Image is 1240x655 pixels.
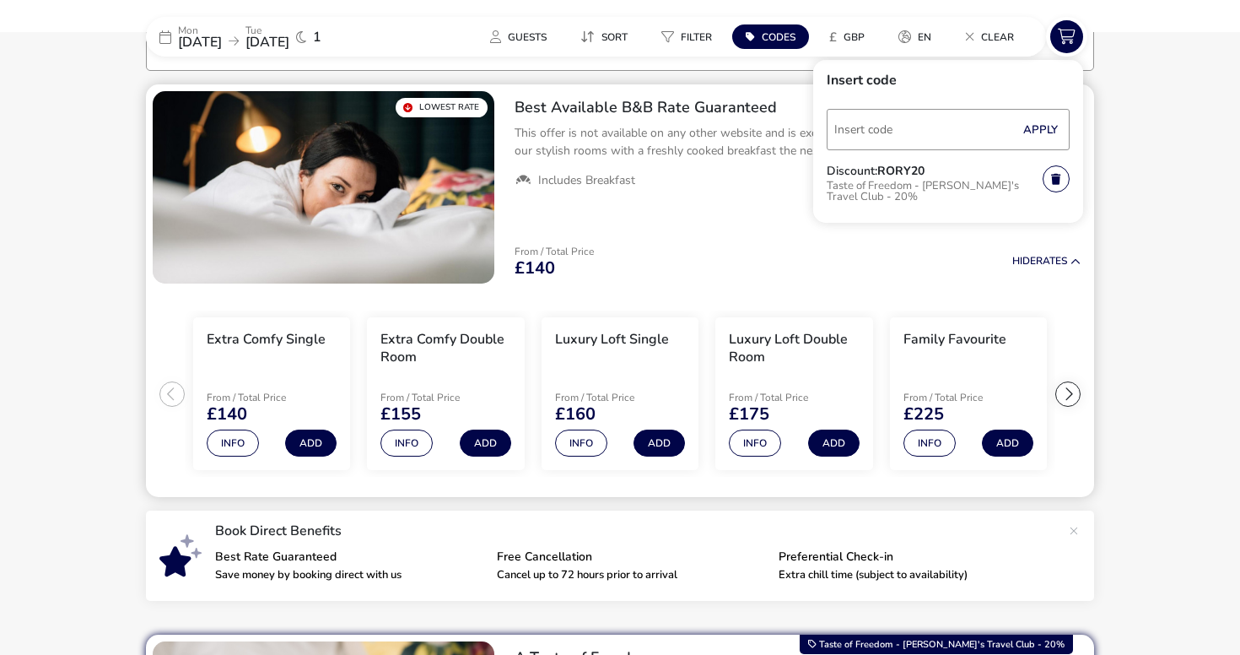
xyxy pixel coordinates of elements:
naf-pibe-menu-bar-item: £GBP [816,24,885,49]
h3: Family Favourite [903,331,1006,349]
span: Guests [508,30,547,44]
button: Info [207,430,259,457]
span: [DATE] [178,33,222,51]
swiper-slide: 1 / 1 [153,91,494,284]
button: £GBP [816,24,878,49]
p: Book Direct Benefits [215,524,1060,538]
span: £175 [729,406,769,423]
button: Add [808,430,860,457]
span: 1 [313,30,321,44]
span: Hide [1012,254,1036,268]
h3: RORY20 [877,165,925,177]
button: Guests [477,24,560,49]
p: From / Total Price [380,392,500,403]
swiper-slide: 6 / 7 [1055,311,1229,478]
naf-pibe-menu-bar-item: Filter [648,24,732,49]
h3: Extra Comfy Double Room [380,331,510,366]
naf-pibe-menu-bar-item: Clear [952,24,1034,49]
button: Clear [952,24,1027,49]
span: Filter [681,30,712,44]
button: Filter [648,24,725,49]
button: Sort [567,24,641,49]
input: Code [827,109,1070,150]
button: Add [633,430,685,457]
span: £140 [515,260,555,277]
button: HideRates [1012,256,1081,267]
span: £140 [207,406,247,423]
p: From / Total Price [555,392,675,403]
naf-pibe-menu-bar-item: Codes [732,24,816,49]
p: Taste of Freedom - [PERSON_NAME]'s Travel Club - 20% [827,177,1043,209]
p: Mon [178,25,222,35]
div: Best Available B&B Rate GuaranteedThis offer is not available on any other website and is exclusi... [501,84,1094,203]
span: Codes [762,30,795,44]
button: Codes [732,24,809,49]
swiper-slide: 1 / 7 [185,311,359,478]
h3: Luxury Loft Single [555,331,669,349]
button: Apply [1015,112,1066,148]
span: Sort [601,30,628,44]
p: Best Rate Guaranteed [215,551,483,563]
swiper-slide: 3 / 7 [533,311,707,478]
i: £ [829,29,837,46]
h2: Best Available B&B Rate Guaranteed [515,98,1081,117]
button: Info [555,430,607,457]
span: [DATE] [245,33,289,51]
h3: Insert code [827,73,1070,100]
p: Free Cancellation [497,551,765,563]
h3: Extra Comfy Single [207,331,326,349]
h3: Luxury Loft Double Room [729,331,859,366]
p: Save money by booking direct with us [215,570,483,581]
p: This offer is not available on any other website and is exclusive to you! Enjoy an overnight stay... [515,124,1081,160]
span: en [918,30,931,44]
p: From / Total Price [515,246,594,257]
span: Clear [981,30,1014,44]
span: £155 [380,406,421,423]
button: Add [285,430,337,457]
p: Extra chill time (subject to availability) [779,570,1047,581]
p: Cancel up to 72 hours prior to arrival [497,570,765,581]
button: Info [380,430,433,457]
button: en [885,24,945,49]
span: £160 [555,406,596,423]
swiper-slide: 4 / 7 [707,311,881,478]
swiper-slide: 2 / 7 [359,311,532,478]
button: Add [982,430,1033,457]
button: Add [460,430,511,457]
div: Mon[DATE]Tue[DATE]1 [146,17,399,57]
naf-pibe-menu-bar-item: Sort [567,24,648,49]
span: Taste of Freedom - [PERSON_NAME]'s Travel Club - 20% [819,638,1065,651]
p: From / Total Price [207,392,326,403]
p: Preferential Check-in [779,551,1047,563]
button: Info [903,430,956,457]
p: From / Total Price [903,392,1023,403]
swiper-slide: 5 / 7 [881,311,1055,478]
span: GBP [844,30,865,44]
span: £225 [903,406,944,423]
div: Lowest Rate [396,98,488,117]
p: From / Total Price [729,392,849,403]
naf-pibe-menu-bar-item: Guests [477,24,567,49]
span: Discount: [827,165,877,177]
p: Tue [245,25,289,35]
naf-pibe-menu-bar-item: en [885,24,952,49]
button: Info [729,430,781,457]
span: Includes Breakfast [538,173,635,188]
